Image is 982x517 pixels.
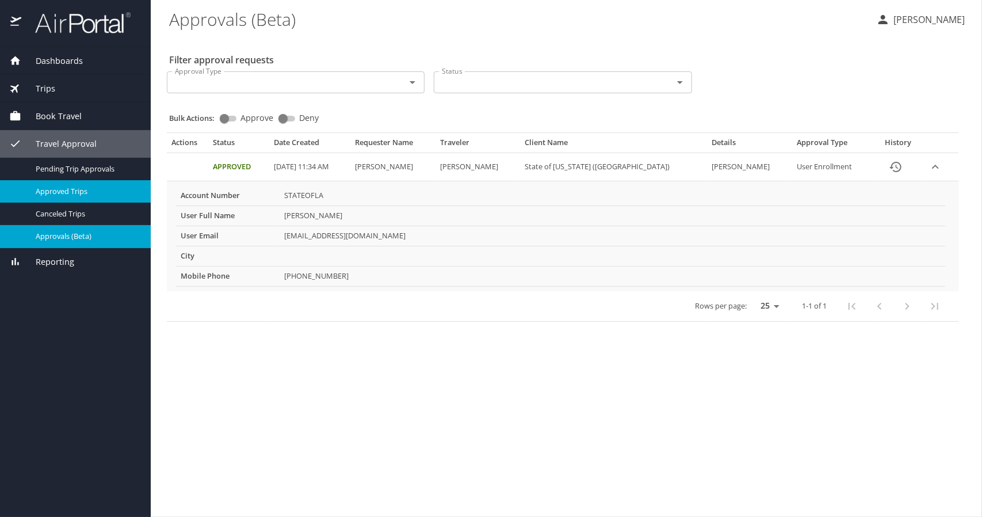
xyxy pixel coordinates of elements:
th: Requester Name [350,138,435,153]
span: Trips [21,82,55,95]
span: Approve [240,114,273,122]
table: Approval table [167,138,959,321]
img: airportal-logo.png [22,12,131,34]
th: Date Created [269,138,350,153]
th: Details [708,138,792,153]
td: [PERSON_NAME] [350,153,435,181]
h2: Filter approval requests [169,51,274,69]
span: Canceled Trips [36,208,137,219]
span: Dashboards [21,55,83,67]
span: Approved Trips [36,186,137,197]
td: [PERSON_NAME] [708,153,792,181]
span: Deny [299,114,319,122]
p: Rows per page: [695,302,747,310]
th: Client Name [520,138,707,153]
button: Open [672,74,688,90]
td: [PHONE_NUMBER] [280,266,945,286]
th: City [176,246,280,266]
th: User Full Name [176,206,280,226]
td: [PERSON_NAME] [280,206,945,226]
h1: Approvals (Beta) [169,1,867,37]
th: Approval Type [792,138,873,153]
td: User Enrollment [792,153,873,181]
th: Traveler [435,138,520,153]
img: icon-airportal.png [10,12,22,34]
span: Book Travel [21,110,82,123]
td: STATEOFLA [280,186,945,206]
button: [PERSON_NAME] [872,9,969,30]
p: [PERSON_NAME] [890,13,965,26]
p: 1-1 of 1 [802,302,827,310]
td: State of [US_STATE] ([GEOGRAPHIC_DATA]) [520,153,707,181]
button: Open [404,74,421,90]
span: Travel Approval [21,138,97,150]
td: Approved [208,153,269,181]
table: More info for approvals [176,186,945,287]
span: Reporting [21,256,74,268]
td: [DATE] 11:34 AM [269,153,350,181]
th: Status [208,138,269,153]
th: Mobile Phone [176,266,280,286]
th: Account Number [176,186,280,206]
td: [PERSON_NAME] [435,153,520,181]
button: History [882,153,910,181]
button: expand row [927,158,944,176]
th: Actions [167,138,208,153]
span: Pending Trip Approvals [36,164,137,174]
span: Approvals (Beta) [36,231,137,242]
th: User Email [176,226,280,246]
select: rows per page [751,297,784,314]
p: Bulk Actions: [169,113,224,123]
td: [EMAIL_ADDRESS][DOMAIN_NAME] [280,226,945,246]
th: History [873,138,922,153]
